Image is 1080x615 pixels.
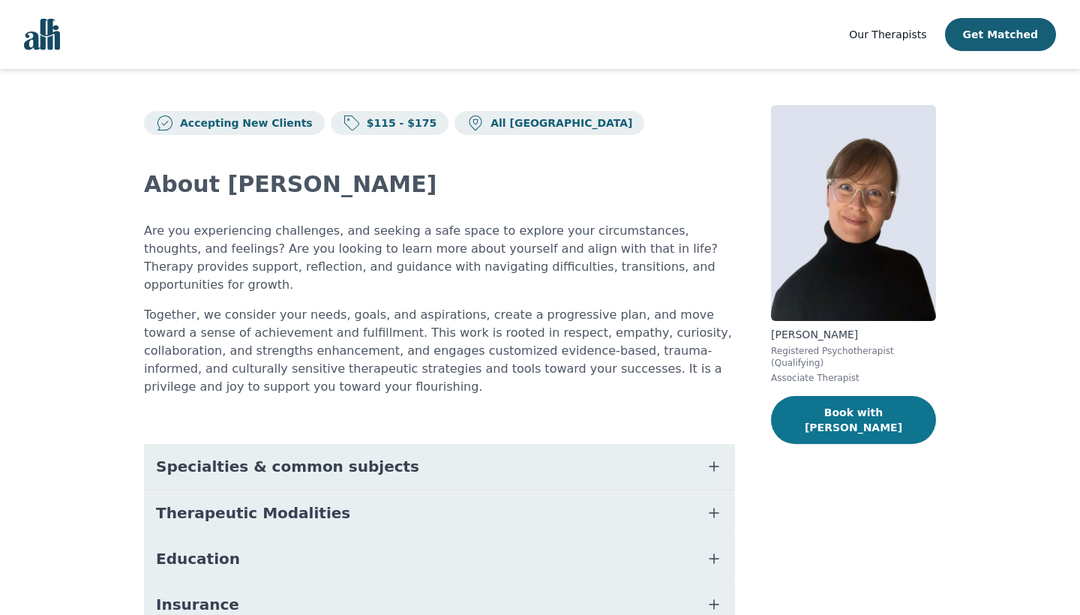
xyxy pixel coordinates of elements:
[144,171,735,198] h2: About [PERSON_NAME]
[849,25,926,43] a: Our Therapists
[144,222,735,294] p: Are you experiencing challenges, and seeking a safe space to explore your circumstances, thoughts...
[771,372,936,384] p: Associate Therapist
[361,115,437,130] p: $115 - $175
[771,105,936,321] img: Angela_Earl
[144,536,735,581] button: Education
[144,444,735,489] button: Specialties & common subjects
[144,490,735,535] button: Therapeutic Modalities
[174,115,313,130] p: Accepting New Clients
[771,327,936,342] p: [PERSON_NAME]
[24,19,60,50] img: alli logo
[771,396,936,444] button: Book with [PERSON_NAME]
[849,28,926,40] span: Our Therapists
[484,115,632,130] p: All [GEOGRAPHIC_DATA]
[156,456,419,477] span: Specialties & common subjects
[771,345,936,369] p: Registered Psychotherapist (Qualifying)
[144,306,735,396] p: Together, we consider your needs, goals, and aspirations, create a progressive plan, and move tow...
[945,18,1056,51] button: Get Matched
[156,502,350,523] span: Therapeutic Modalities
[156,594,239,615] span: Insurance
[156,548,240,569] span: Education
